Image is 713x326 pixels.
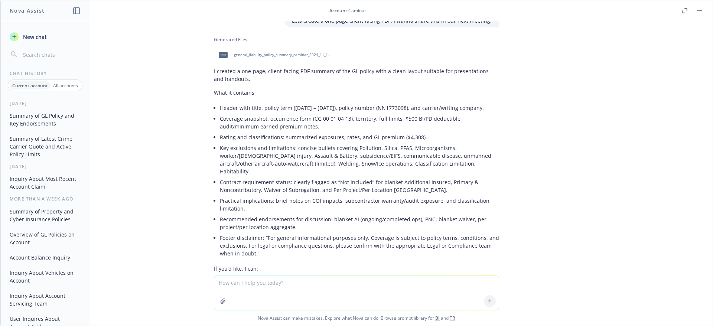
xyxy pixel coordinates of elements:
[214,265,499,273] p: If you’d like, I can:
[220,143,499,177] li: Key exclusions and limitations: concise bullets covering Pollution, Silica, PFAS, Microorganisms,...
[53,82,78,89] p: All accounts
[214,89,499,97] p: What it contains
[220,195,499,214] li: Practical implications: brief notes on COI impacts, subcontractor warranty/audit exposure, and cl...
[220,232,499,259] li: Footer disclaimer: “For general informational purposes only. Coverage is subject to policy terms,...
[22,49,81,60] input: Search chats
[435,315,440,321] a: BI
[7,133,84,160] button: Summary of Latest Crime Carrier Quote and Active Policy Limits
[220,177,499,195] li: Contract requirement status: clearly flagged as “Not included” for blanket Additional Insured, Pr...
[220,113,499,132] li: Coverage snapshot: occurrence form (CG 00 01 04 13), territory, full limits, $500 BI/PD deductibl...
[10,7,45,14] h1: Nova Assist
[12,82,48,89] p: Current account
[1,163,89,170] div: [DATE]
[329,7,347,14] span: Account
[22,33,47,41] span: New chat
[7,110,84,130] button: Summary of GL Policy and Key Endorsements
[7,30,84,43] button: New chat
[220,132,499,143] li: Rating and classifications: summarized exposures, rates, and GL premium ($4,308).
[7,267,84,287] button: Inquiry About Vehicles on Account
[214,36,499,43] div: Generated Files:
[219,52,228,58] span: pdf
[329,7,366,14] div: : Caminar
[7,290,84,310] button: Inquiry About Account Servicing Team
[220,214,499,232] li: Recommended endorsements for discussion: blanket AI (ongoing/completed ops), PNC, blanket waiver,...
[7,205,84,225] button: Summary of Property and Cyber Insurance Policies
[450,315,455,321] a: TR
[1,100,89,107] div: [DATE]
[3,310,710,326] span: Nova Assist can make mistakes. Explore what Nova can do: Browse prompt library for and
[1,196,89,202] div: More than a week ago
[214,67,499,83] p: I created a one-page, client-facing PDF summary of the GL policy with a clean layout suitable for...
[7,228,84,248] button: Overview of GL Policies on Account
[1,70,89,76] div: Chat History
[214,46,333,64] div: pdfgeneral_liability_policy_summary_caminar_2024_11_14_to_2025_11_14.pdf
[7,173,84,193] button: Inquiry About Most Recent Account Claim
[7,251,84,264] button: Account Balance Inquiry
[220,102,499,113] li: Header with title, policy term ([DATE] – [DATE]), policy number (NN1773098), and carrier/writing ...
[234,52,331,57] span: general_liability_policy_summary_caminar_2024_11_14_to_2025_11_14.pdf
